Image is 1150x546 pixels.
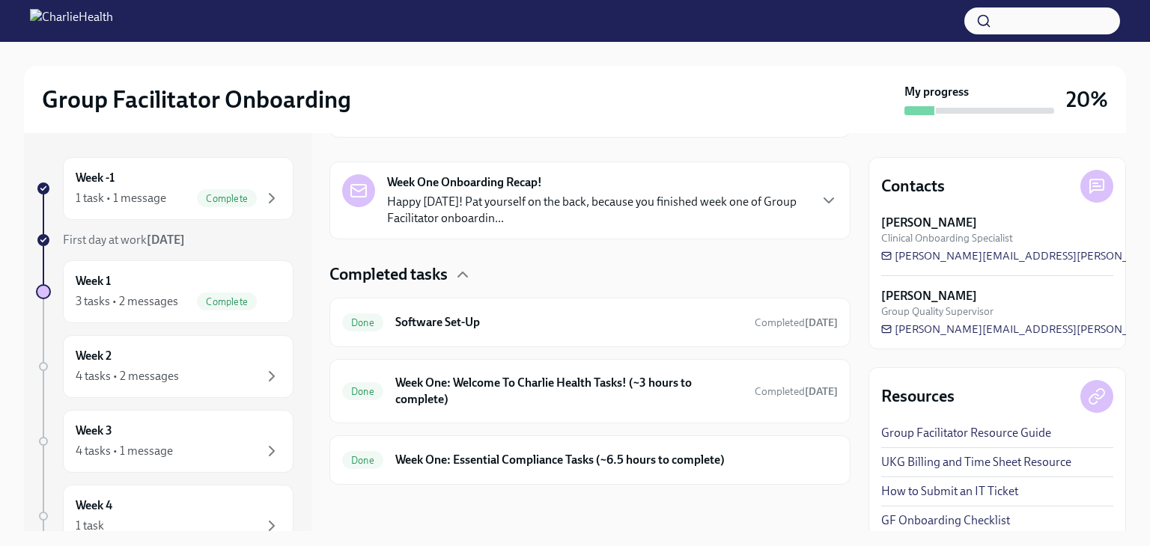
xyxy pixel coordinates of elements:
[147,233,185,247] strong: [DATE]
[76,423,112,439] h6: Week 3
[30,9,113,33] img: CharlieHealth
[342,317,383,328] span: Done
[36,232,293,248] a: First day at work[DATE]
[76,368,179,384] div: 4 tasks • 2 messages
[805,316,838,329] strong: [DATE]
[36,335,293,398] a: Week 24 tasks • 2 messages
[904,84,969,100] strong: My progress
[76,170,115,186] h6: Week -1
[76,293,178,310] div: 3 tasks • 2 messages
[881,304,994,319] span: Group Quality Supervisor
[395,452,838,468] h6: Week One: Essential Compliance Tasks (~6.5 hours to complete)
[342,310,838,334] a: DoneSoftware Set-UpCompleted[DATE]
[805,385,838,398] strong: [DATE]
[342,386,383,397] span: Done
[881,454,1071,470] a: UKG Billing and Time Sheet Resource
[755,316,838,329] span: Completed
[881,385,955,408] h4: Resources
[755,384,838,399] span: September 14th, 2025 18:06
[76,273,111,289] h6: Week 1
[881,288,977,304] strong: [PERSON_NAME]
[755,385,838,398] span: Completed
[76,497,112,514] h6: Week 4
[881,425,1051,441] a: Group Facilitator Resource Guide
[329,263,448,286] h4: Completed tasks
[395,375,743,408] h6: Week One: Welcome To Charlie Health Tasks! (~3 hours to complete)
[387,194,808,227] p: Happy [DATE]! Pat yourself on the back, because you finished week one of Group Facilitator onboar...
[342,448,838,472] a: DoneWeek One: Essential Compliance Tasks (~6.5 hours to complete)
[36,410,293,473] a: Week 34 tasks • 1 message
[342,372,838,411] a: DoneWeek One: Welcome To Charlie Health Tasks! (~3 hours to complete)Completed[DATE]
[76,518,104,534] div: 1 task
[395,314,743,331] h6: Software Set-Up
[342,455,383,466] span: Done
[329,263,851,286] div: Completed tasks
[881,512,1010,529] a: GF Onboarding Checklist
[76,348,112,364] h6: Week 2
[755,316,838,330] span: September 9th, 2025 20:16
[42,85,351,114] h2: Group Facilitator Onboarding
[387,174,542,191] strong: Week One Onboarding Recap!
[881,175,945,197] h4: Contacts
[63,233,185,247] span: First day at work
[76,190,166,206] div: 1 task • 1 message
[197,296,257,307] span: Complete
[881,215,977,231] strong: [PERSON_NAME]
[36,157,293,220] a: Week -11 task • 1 messageComplete
[36,260,293,323] a: Week 13 tasks • 2 messagesComplete
[881,483,1018,500] a: How to Submit an IT Ticket
[76,443,173,459] div: 4 tasks • 1 message
[881,231,1013,245] span: Clinical Onboarding Specialist
[197,193,257,204] span: Complete
[1066,86,1108,113] h3: 20%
